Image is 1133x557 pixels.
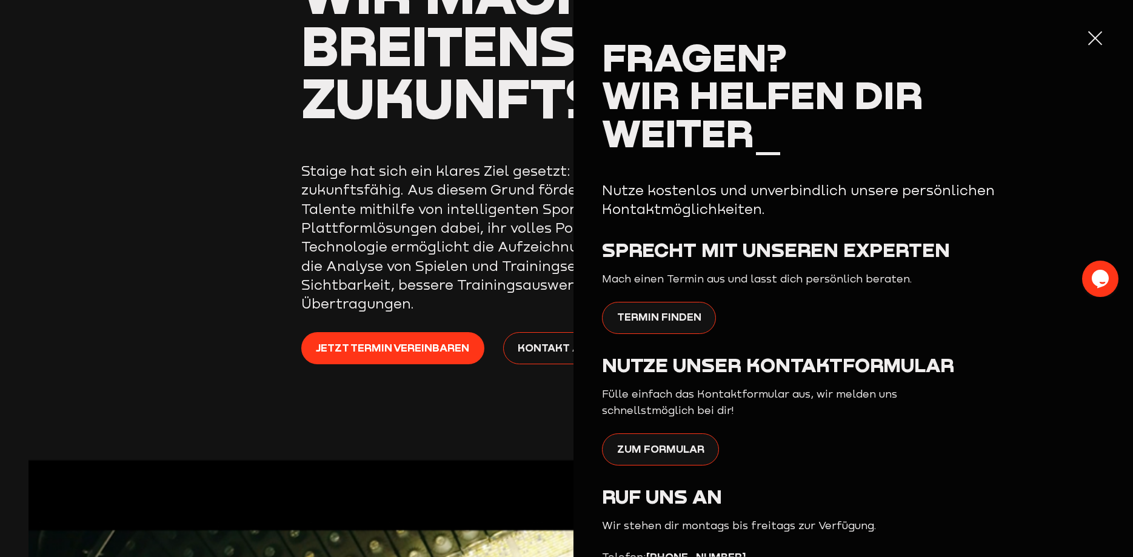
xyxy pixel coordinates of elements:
a: Jetzt Termin vereinbaren [301,332,484,364]
p: Nutze kostenlos und unverbindlich unsere persönlichen Kontaktmöglichkeiten. [602,181,1087,219]
span: Kontakt aufnehmen [518,339,640,356]
p: Mach einen Termin aus und lasst dich persönlich beraten. [602,271,935,287]
span: Nutze unser Kontaktformular [602,353,954,376]
a: Kontakt aufnehmen [503,332,655,364]
span: Fragen? [602,33,787,80]
span: Termin finden [617,309,701,325]
p: Staige hat sich ein klares Ziel gesetzt: Wir machen den Breitensport zukunftsfähig. Aus diesem Gr... [301,161,786,313]
span: Sprecht mit unseren Experten [602,238,950,261]
a: Zum Formular [602,433,719,465]
span: Jetzt Termin vereinbaren [316,339,469,356]
p: Fülle einfach das Kontaktformular aus, wir melden uns schnellstmöglich bei dir! [602,386,935,419]
iframe: chat widget [1082,261,1121,297]
a: Termin finden [602,302,716,334]
span: Zum Formular [617,441,704,457]
span: Ruf uns an [602,484,722,508]
span: Wir helfen dir weiter_ [602,71,923,156]
p: Wir stehen dir montags bis freitags zur Verfügung. [602,518,935,534]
